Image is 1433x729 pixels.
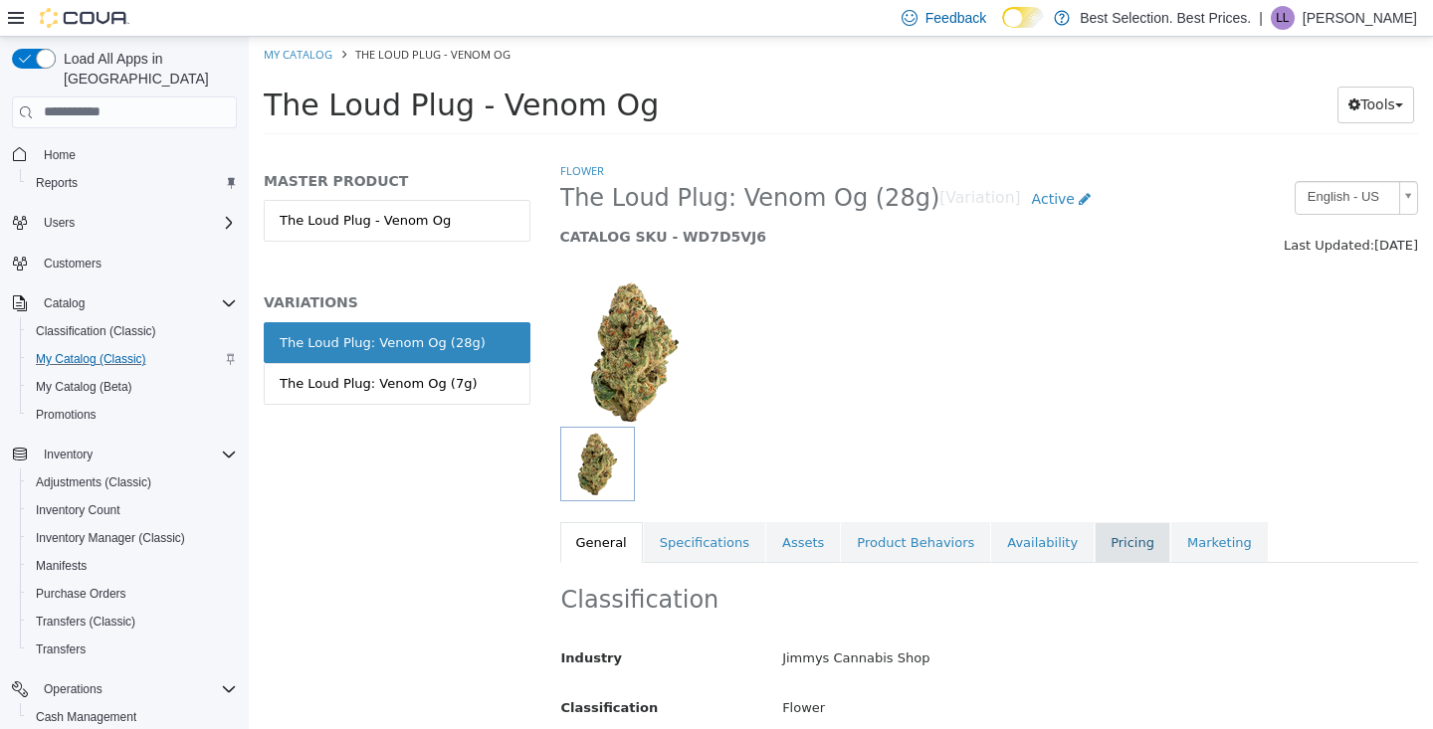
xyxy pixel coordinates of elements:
span: Cash Management [36,709,136,725]
h2: Classification [312,548,1169,579]
button: Reports [20,169,245,197]
div: Flower [518,654,1183,689]
button: Promotions [20,401,245,429]
a: Classification (Classic) [28,319,164,343]
button: Home [4,140,245,169]
button: Operations [4,675,245,703]
a: The Loud Plug - Venom Og [15,163,282,205]
span: Transfers [28,638,237,661]
button: Classification (Classic) [20,317,245,345]
p: | [1259,6,1263,30]
span: Last Updated: [1035,201,1126,216]
a: Product Behaviors [592,485,741,527]
span: Adjustments (Classic) [28,470,237,494]
span: Inventory Manager (Classic) [36,530,185,546]
span: Home [44,147,76,163]
a: Inventory Count [28,498,128,522]
span: Cash Management [28,705,237,729]
a: Inventory Manager (Classic) [28,526,193,550]
a: Adjustments (Classic) [28,470,159,494]
button: Inventory Manager (Classic) [20,524,245,552]
span: Manifests [28,554,237,578]
div: Liam LaFrance [1271,6,1295,30]
span: Purchase Orders [36,586,126,602]
span: Manifests [36,558,87,574]
span: The Loud Plug - Venom Og [106,10,262,25]
button: Catalog [36,291,93,315]
span: Active [783,154,826,170]
a: Specifications [395,485,516,527]
button: Users [36,211,83,235]
span: Inventory Manager (Classic) [28,526,237,550]
a: Assets [517,485,591,527]
span: Inventory [44,447,93,462]
h5: CATALOG SKU - WD7D5VJ6 [311,191,947,209]
span: My Catalog (Beta) [36,379,132,395]
button: Purchase Orders [20,580,245,608]
button: Inventory Count [20,496,245,524]
span: Users [44,215,75,231]
a: Purchase Orders [28,582,134,606]
input: Dark Mode [1002,7,1044,28]
span: Operations [44,681,102,697]
a: Transfers (Classic) [28,610,143,634]
span: My Catalog (Beta) [28,375,237,399]
a: Availability [742,485,845,527]
span: Catalog [36,291,237,315]
button: Tools [1089,50,1165,87]
span: Transfers (Classic) [36,614,135,630]
a: Customers [36,252,109,275]
a: Cash Management [28,705,144,729]
a: Flower [311,126,355,141]
h5: MASTER PRODUCT [15,135,282,153]
div: The Loud Plug: Venom Og (28g) [31,296,237,316]
a: English - US [1046,144,1169,178]
span: Catalog [44,295,85,311]
button: My Catalog (Classic) [20,345,245,373]
span: Feedback [925,8,986,28]
a: Promotions [28,403,104,427]
button: Users [4,209,245,237]
span: Customers [44,256,102,272]
span: Classification [312,663,410,678]
span: The Loud Plug - Venom Og [15,51,410,86]
img: Cova [40,8,129,28]
h5: VARIATIONS [15,257,282,274]
button: Manifests [20,552,245,580]
img: 150 [311,241,461,390]
p: [PERSON_NAME] [1303,6,1417,30]
div: Jimmys Cannabis Shop [518,605,1183,639]
span: My Catalog (Classic) [28,347,237,371]
span: Transfers (Classic) [28,610,237,634]
span: Promotions [28,403,237,427]
button: Catalog [4,289,245,317]
span: Classification (Classic) [28,319,237,343]
span: Dark Mode [1002,28,1003,29]
button: Operations [36,677,110,701]
a: My Catalog (Beta) [28,375,140,399]
small: [Variation] [691,154,771,170]
button: Customers [4,249,245,277]
span: Users [36,211,237,235]
span: Inventory Count [28,498,237,522]
span: Inventory [36,443,237,466]
span: Adjustments (Classic) [36,474,151,490]
span: Transfers [36,641,86,657]
span: Customers [36,251,237,275]
a: Transfers [28,638,94,661]
a: My Catalog [15,10,84,25]
button: My Catalog (Beta) [20,373,245,401]
span: Classification (Classic) [36,323,156,339]
span: The Loud Plug: Venom Og (28g) [311,146,692,177]
div: The Loud Plug: Venom Og (7g) [31,337,229,357]
button: Transfers (Classic) [20,608,245,636]
a: Pricing [846,485,921,527]
span: Operations [36,677,237,701]
button: Inventory [36,443,101,466]
span: [DATE] [1126,201,1169,216]
span: Reports [36,175,78,191]
span: English - US [1047,145,1142,176]
a: Marketing [922,485,1019,527]
a: Manifests [28,554,95,578]
a: General [311,485,394,527]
